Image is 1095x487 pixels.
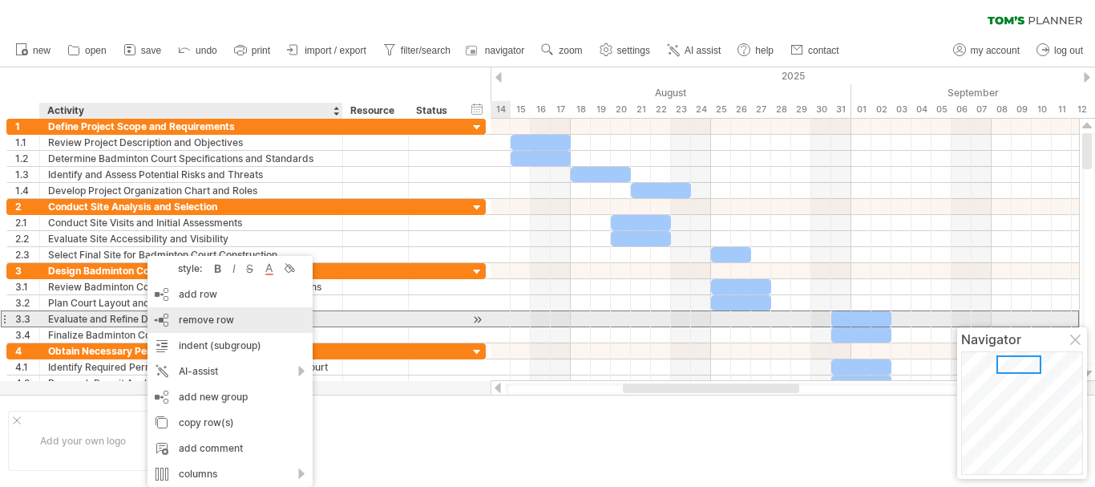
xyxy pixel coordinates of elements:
[147,436,313,461] div: add comment
[48,263,334,278] div: Design Badminton Court Layout
[617,45,650,56] span: settings
[631,101,651,118] div: Thursday, 21 August 2025
[851,101,871,118] div: Monday, 1 September 2025
[663,40,725,61] a: AI assist
[911,101,931,118] div: Thursday, 4 September 2025
[15,231,39,246] div: 2.2
[267,450,402,464] div: ....
[230,84,851,101] div: August 2025
[33,45,51,56] span: new
[491,101,511,118] div: Thursday, 14 August 2025
[267,430,402,444] div: ....
[972,101,992,118] div: Sunday, 7 September 2025
[961,331,1083,347] div: Navigator
[179,314,234,326] span: remove row
[48,231,334,246] div: Evaluate Site Accessibility and Visibility
[63,40,111,61] a: open
[48,183,334,198] div: Develop Project Organization Chart and Roles
[871,101,891,118] div: Tuesday, 2 September 2025
[15,359,39,375] div: 4.1
[379,40,455,61] a: filter/search
[48,343,334,359] div: Obtain Necessary Permits and Approvals
[685,45,721,56] span: AI assist
[671,101,691,118] div: Saturday, 23 August 2025
[751,101,771,118] div: Wednesday, 27 August 2025
[48,135,334,150] div: Review Project Description and Objectives
[11,40,55,61] a: new
[305,45,366,56] span: import / export
[47,103,333,119] div: Activity
[230,40,275,61] a: print
[15,119,39,134] div: 1
[531,101,551,118] div: Saturday, 16 August 2025
[808,45,839,56] span: contact
[831,101,851,118] div: Sunday, 31 August 2025
[141,45,161,56] span: save
[551,101,571,118] div: Sunday, 17 August 2025
[511,101,531,118] div: Friday, 15 August 2025
[949,40,1024,61] a: my account
[596,40,655,61] a: settings
[48,199,334,214] div: Conduct Site Analysis and Selection
[15,135,39,150] div: 1.1
[15,199,39,214] div: 2
[591,101,611,118] div: Tuesday, 19 August 2025
[48,247,334,262] div: Select Final Site for Badminton Court Construction
[771,101,791,118] div: Thursday, 28 August 2025
[611,101,631,118] div: Wednesday, 20 August 2025
[731,101,751,118] div: Tuesday, 26 August 2025
[791,101,811,118] div: Friday, 29 August 2025
[1052,101,1072,118] div: Thursday, 11 September 2025
[463,40,529,61] a: navigator
[147,359,313,384] div: AI-assist
[537,40,587,61] a: zoom
[15,215,39,230] div: 2.1
[48,119,334,134] div: Define Project Scope and Requirements
[1072,101,1092,118] div: Friday, 12 September 2025
[119,40,166,61] a: save
[48,295,334,310] div: Plan Court Layout and Markings
[147,410,313,436] div: copy row(s)
[147,461,313,487] div: columns
[755,45,774,56] span: help
[252,45,270,56] span: print
[48,375,334,391] div: Research Permit Application Processes and Timelines
[85,45,107,56] span: open
[15,167,39,182] div: 1.3
[147,384,313,410] div: add new group
[1032,40,1088,61] a: log out
[559,45,582,56] span: zoom
[651,101,671,118] div: Friday, 22 August 2025
[15,327,39,343] div: 3.4
[470,311,485,328] div: scroll to activity
[416,103,451,119] div: Status
[15,375,39,391] div: 4.2
[48,359,334,375] div: Identify Required Permits and Approvals for Badminton Court
[811,101,831,118] div: Saturday, 30 August 2025
[786,40,844,61] a: contact
[196,45,217,56] span: undo
[15,263,39,278] div: 3
[1054,45,1083,56] span: log out
[48,279,334,294] div: Review Badminton Court Design Standards and Regulations
[267,410,402,424] div: ....
[15,247,39,262] div: 2.3
[48,311,334,327] div: Evaluate and Refine Design Options
[350,103,399,119] div: Resource
[15,183,39,198] div: 1.4
[571,101,591,118] div: Monday, 18 August 2025
[147,333,313,359] div: indent (subgroup)
[1012,101,1032,118] div: Tuesday, 9 September 2025
[283,40,371,61] a: import / export
[891,101,911,118] div: Wednesday, 3 September 2025
[971,45,1020,56] span: my account
[48,327,334,343] div: Finalize Badminton Court Design and Layout Plan
[1032,101,1052,118] div: Wednesday, 10 September 2025
[401,45,451,56] span: filter/search
[48,151,334,166] div: Determine Badminton Court Specifications and Standards
[48,215,334,230] div: Conduct Site Visits and Initial Assessments
[15,279,39,294] div: 3.1
[15,151,39,166] div: 1.2
[154,262,210,274] div: style:
[15,295,39,310] div: 3.2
